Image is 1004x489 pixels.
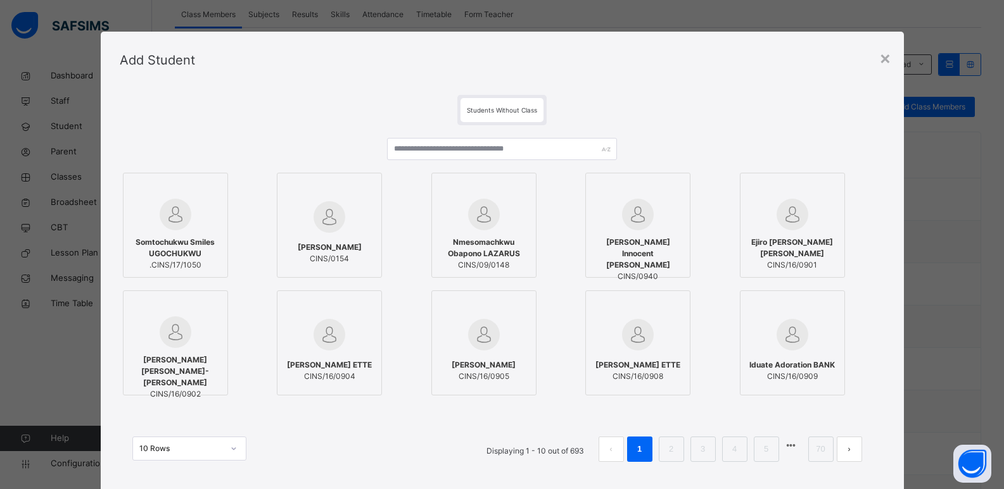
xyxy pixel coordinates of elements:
span: Nmesomachkwu Obapono LAZARUS [438,237,530,259]
span: CINS/09/0148 [438,259,530,271]
span: [PERSON_NAME] [PERSON_NAME]-[PERSON_NAME] [130,354,221,388]
span: [PERSON_NAME] ETTE [595,359,680,371]
li: 向后 5 页 [782,436,800,454]
a: 5 [760,441,772,457]
img: default.svg [777,319,808,350]
img: default.svg [314,319,345,350]
span: [PERSON_NAME] [452,359,516,371]
img: default.svg [468,319,500,350]
div: × [879,44,891,71]
img: default.svg [468,199,500,230]
span: CINS/0940 [592,271,683,282]
span: Somtochukwu Smiles UGOCHUKWU [130,237,221,259]
img: default.svg [622,319,654,350]
li: 4 [722,436,747,462]
span: CINS/16/0905 [452,371,516,382]
a: 70 [812,441,829,457]
span: .CINS/17/1050 [130,259,221,271]
img: default.svg [777,199,808,230]
span: [PERSON_NAME] [298,242,362,253]
span: CINS/16/0909 [749,371,835,382]
span: CINS/16/0901 [747,259,838,271]
li: 上一页 [599,436,624,462]
li: 2 [659,436,684,462]
a: 3 [697,441,709,457]
span: Iduate Adoration BANK [749,359,835,371]
a: 1 [633,441,645,457]
img: default.svg [160,199,191,230]
span: CINS/16/0904 [287,371,372,382]
span: [PERSON_NAME] ETTE [287,359,372,371]
li: 5 [754,436,779,462]
span: Students Without Class [467,106,537,114]
li: 70 [808,436,834,462]
span: [PERSON_NAME] Innocent [PERSON_NAME] [592,237,683,271]
span: CINS/16/0902 [130,388,221,400]
span: Ejiro [PERSON_NAME] [PERSON_NAME] [747,237,838,259]
button: prev page [599,436,624,462]
li: Displaying 1 - 10 out of 693 [477,436,594,462]
span: CINS/0154 [298,253,362,264]
span: Add Student [120,53,195,68]
img: default.svg [160,316,191,348]
a: 4 [728,441,740,457]
li: 下一页 [837,436,862,462]
button: Open asap [953,445,991,483]
img: default.svg [314,201,345,233]
img: default.svg [622,199,654,230]
span: CINS/16/0908 [595,371,680,382]
li: 3 [690,436,716,462]
a: 2 [665,441,677,457]
button: next page [837,436,862,462]
li: 1 [627,436,652,462]
div: 10 Rows [139,443,223,454]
